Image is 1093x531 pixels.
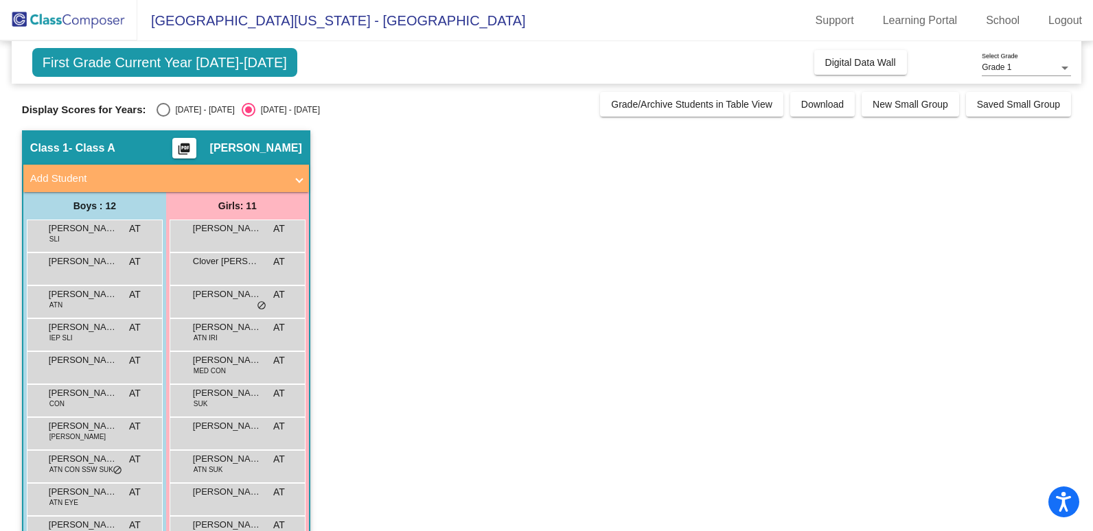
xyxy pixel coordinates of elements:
[790,92,855,117] button: Download
[194,333,218,343] span: ATN IRI
[600,92,783,117] button: Grade/Archive Students in Table View
[176,142,192,161] mat-icon: picture_as_pdf
[49,300,62,310] span: ATN
[129,419,141,434] span: AT
[172,138,196,158] button: Print Students Details
[30,141,69,155] span: Class 1
[30,171,286,187] mat-panel-title: Add Student
[49,333,73,343] span: IEP SLI
[872,10,969,32] a: Learning Portal
[166,192,309,220] div: Girls: 11
[982,62,1011,72] span: Grade 1
[49,353,117,367] span: [PERSON_NAME]
[49,464,113,475] span: ATN CON SSW SUK
[814,50,907,75] button: Digital Data Wall
[129,485,141,499] span: AT
[193,222,262,235] span: [PERSON_NAME]
[32,48,297,77] span: First Grade Current Year [DATE]-[DATE]
[23,165,309,192] mat-expansion-panel-header: Add Student
[129,222,141,236] span: AT
[273,222,285,236] span: AT
[210,141,302,155] span: [PERSON_NAME]
[977,99,1060,110] span: Saved Small Group
[611,99,772,110] span: Grade/Archive Students in Table View
[194,464,223,475] span: ATN SUK
[49,419,117,433] span: [PERSON_NAME]
[193,386,262,400] span: [PERSON_NAME]
[193,255,262,268] span: Clover [PERSON_NAME]
[873,99,948,110] span: New Small Group
[49,497,78,508] span: ATN EYE
[257,300,266,311] span: do_not_disturb_alt
[193,419,262,433] span: [PERSON_NAME]
[193,320,262,334] span: [PERSON_NAME]
[966,92,1071,117] button: Saved Small Group
[975,10,1031,32] a: School
[49,485,117,499] span: [PERSON_NAME]
[273,320,285,335] span: AT
[801,99,844,110] span: Download
[49,320,117,334] span: [PERSON_NAME]
[862,92,959,117] button: New Small Group
[273,485,285,499] span: AT
[129,255,141,269] span: AT
[49,234,60,244] span: SLI
[273,386,285,401] span: AT
[49,452,117,466] span: [PERSON_NAME]
[1037,10,1093,32] a: Logout
[193,452,262,466] span: [PERSON_NAME]
[193,287,262,301] span: [PERSON_NAME]
[273,353,285,368] span: AT
[255,104,320,116] div: [DATE] - [DATE]
[69,141,115,155] span: - Class A
[129,452,141,467] span: AT
[193,353,262,367] span: [PERSON_NAME]
[825,57,896,68] span: Digital Data Wall
[113,465,122,476] span: do_not_disturb_alt
[193,485,262,499] span: [PERSON_NAME]
[22,104,146,116] span: Display Scores for Years:
[157,103,320,117] mat-radio-group: Select an option
[129,287,141,302] span: AT
[49,255,117,268] span: [PERSON_NAME]
[137,10,526,32] span: [GEOGRAPHIC_DATA][US_STATE] - [GEOGRAPHIC_DATA]
[49,432,106,442] span: [PERSON_NAME]
[49,222,117,235] span: [PERSON_NAME]
[23,192,166,220] div: Boys : 12
[129,320,141,335] span: AT
[194,399,208,409] span: SUK
[170,104,235,116] div: [DATE] - [DATE]
[273,255,285,269] span: AT
[273,419,285,434] span: AT
[49,287,117,301] span: [PERSON_NAME]
[805,10,865,32] a: Support
[49,386,117,400] span: [PERSON_NAME]
[194,366,226,376] span: MED CON
[49,399,65,409] span: CON
[129,353,141,368] span: AT
[273,287,285,302] span: AT
[129,386,141,401] span: AT
[273,452,285,467] span: AT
